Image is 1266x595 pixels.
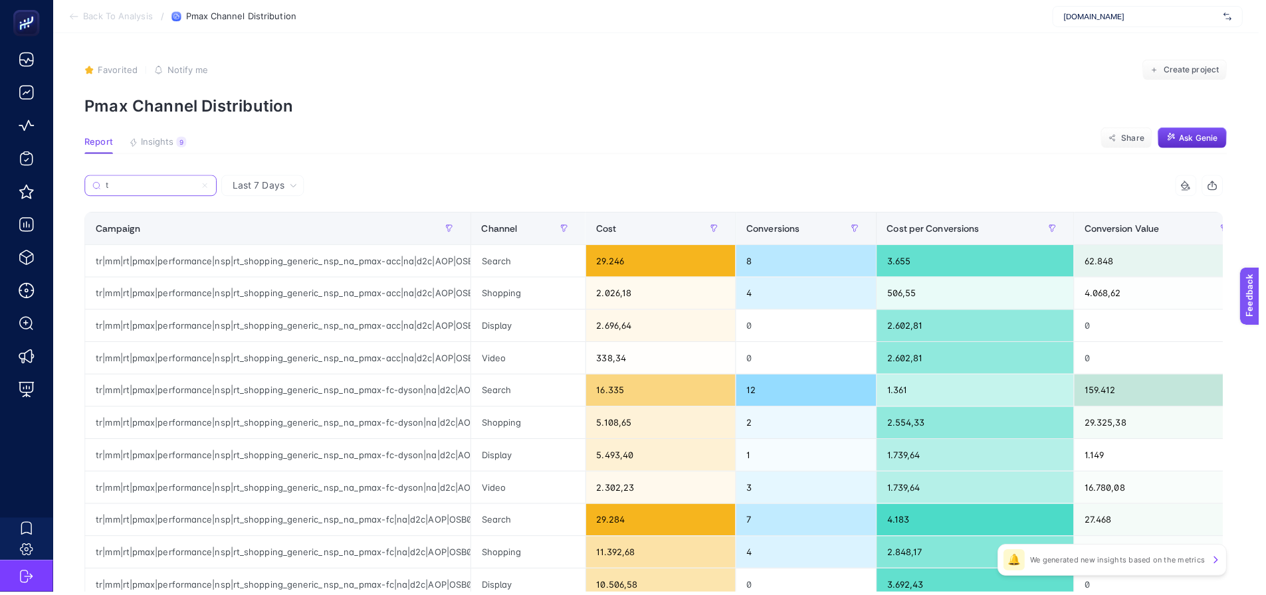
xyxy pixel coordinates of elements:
span: Cost [600,224,621,235]
div: 338,34 [589,344,740,376]
div: Shopping [474,539,589,571]
div: 1.361 [882,377,1080,408]
div: 2.602,81 [882,311,1080,343]
span: Channel [484,224,520,235]
span: Create project [1170,65,1226,76]
p: We generated new insights based on the metrics [1036,558,1212,568]
div: 506,55 [882,279,1080,311]
div: Display [474,442,589,473]
div: 27.468 [1081,507,1253,539]
div: 11.392,68 [589,539,740,571]
div: 5.493,40 [589,442,740,473]
span: Ask Genie [1186,133,1225,144]
div: 2 [740,409,881,441]
div: 4.183 [882,507,1080,539]
div: 8 [740,246,881,278]
span: Report [85,137,114,148]
div: 9 [177,137,187,148]
div: 0 [1081,311,1253,343]
span: Cost per Conversions [893,224,986,235]
div: tr|mm|rt|pmax|performance|nsp|rt_shopping_generic_nsp_na_pmax-acc|na|d2c|AOP|OSB0002ISO [86,344,473,376]
span: Conversion Value [1091,224,1166,235]
span: Share [1128,133,1151,144]
span: Conversions [751,224,805,235]
span: Pmax Channel Distribution [187,11,298,22]
div: tr|mm|rt|pmax|performance|nsp|rt_shopping_generic_nsp_na_pmax-fc-dyson|na|d2c|AOP|OSB0002K13 [86,377,473,408]
div: Search [474,507,589,539]
div: 29.325,38 [1081,409,1253,441]
div: Display [474,311,589,343]
div: tr|mm|rt|pmax|performance|nsp|rt_shopping_generic_nsp_na_pmax-fc|na|d2c|AOP|OSB0002J35 [86,539,473,571]
div: tr|mm|rt|pmax|performance|nsp|rt_shopping_generic_nsp_na_pmax-fc-dyson|na|d2c|AOP|OSB0002K13 [86,442,473,473]
button: Notify me [155,65,209,76]
div: tr|mm|rt|pmax|performance|nsp|rt_shopping_generic_nsp_na_pmax-acc|na|d2c|AOP|OSB0002ISO [86,311,473,343]
span: / [161,11,165,21]
div: 1.149 [1081,442,1253,473]
img: svg%3e [1231,10,1239,23]
div: 1 [740,442,881,473]
div: 2.848,17 [882,539,1080,571]
div: 1.739,64 [882,474,1080,506]
div: 0 [740,344,881,376]
div: 29.284 [589,507,740,539]
span: Favorited [98,65,138,76]
div: 62.848 [1081,246,1253,278]
span: Back To Analysis [84,11,154,22]
div: 3.655 [882,246,1080,278]
div: tr|mm|rt|pmax|performance|nsp|rt_shopping_generic_nsp_na_pmax-fc-dyson|na|d2c|AOP|OSB0002K13 [86,409,473,441]
div: 2.602,81 [882,344,1080,376]
div: 12.053,56 [1081,539,1253,571]
div: 12 [740,377,881,408]
div: tr|mm|rt|pmax|performance|nsp|rt_shopping_generic_nsp_na_pmax-acc|na|d2c|AOP|OSB0002ISO [86,279,473,311]
div: 2.696,64 [589,311,740,343]
div: 1.739,64 [882,442,1080,473]
button: Ask Genie [1164,128,1234,149]
div: 2.026,18 [589,279,740,311]
input: Search [106,182,197,192]
div: 159.412 [1081,377,1253,408]
div: 16.335 [589,377,740,408]
div: Video [474,344,589,376]
span: Notify me [168,65,209,76]
div: 7 [740,507,881,539]
p: Pmax Channel Distribution [85,97,1234,116]
span: [DOMAIN_NAME] [1070,11,1225,22]
div: Video [474,474,589,506]
button: Favorited [85,65,138,76]
div: tr|mm|rt|pmax|performance|nsp|rt_shopping_generic_nsp_na_pmax-fc-dyson|na|d2c|AOP|OSB0002K13 [86,474,473,506]
div: 🔔 [1009,552,1031,574]
div: 3 [740,474,881,506]
div: 16.780,08 [1081,474,1253,506]
div: Search [474,246,589,278]
button: Create project [1149,60,1234,81]
div: 2.302,23 [589,474,740,506]
div: 0 [740,311,881,343]
div: tr|mm|rt|pmax|performance|nsp|rt_shopping_generic_nsp_na_pmax-acc|na|d2c|AOP|OSB0002ISO [86,246,473,278]
div: 2.554,33 [882,409,1080,441]
div: 4 [740,279,881,311]
span: Campaign [96,224,141,235]
div: 4.068,62 [1081,279,1253,311]
span: Last 7 Days [234,180,286,193]
div: 4 [740,539,881,571]
div: Shopping [474,279,589,311]
div: 29.246 [589,246,740,278]
button: Share [1107,128,1159,149]
div: 5.108,65 [589,409,740,441]
div: Search [474,377,589,408]
div: Shopping [474,409,589,441]
span: Insights [142,137,175,148]
div: 0 [1081,344,1253,376]
div: tr|mm|rt|pmax|performance|nsp|rt_shopping_generic_nsp_na_pmax-fc|na|d2c|AOP|OSB0002J35 [86,507,473,539]
span: Feedback [8,4,51,15]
